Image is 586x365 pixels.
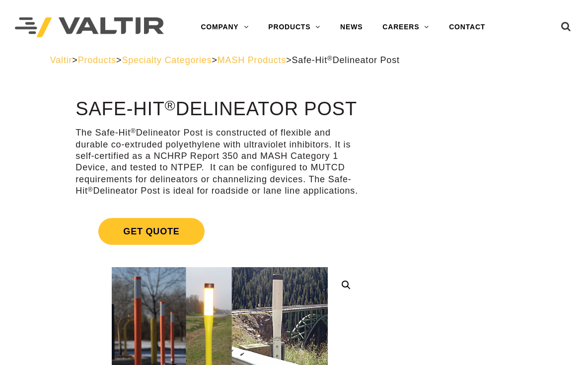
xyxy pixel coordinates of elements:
[75,127,364,197] p: The Safe-Hit Delineator Post is constructed of flexible and durable co-extruded polyethylene with...
[75,99,364,120] h1: Safe-Hit Delineator Post
[191,17,258,37] a: COMPANY
[131,127,136,135] sup: ®
[218,55,286,65] a: MASH Products
[50,55,72,65] a: Valtir
[258,17,330,37] a: PRODUCTS
[122,55,212,65] a: Specialty Categories
[330,17,372,37] a: NEWS
[292,55,400,65] span: Safe-Hit Delineator Post
[75,206,364,257] a: Get Quote
[88,186,93,193] sup: ®
[98,218,204,245] span: Get Quote
[327,55,333,62] sup: ®
[15,17,164,38] img: Valtir
[372,17,439,37] a: CAREERS
[78,55,116,65] a: Products
[165,97,176,113] sup: ®
[50,55,536,66] div: > > > >
[439,17,495,37] a: CONTACT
